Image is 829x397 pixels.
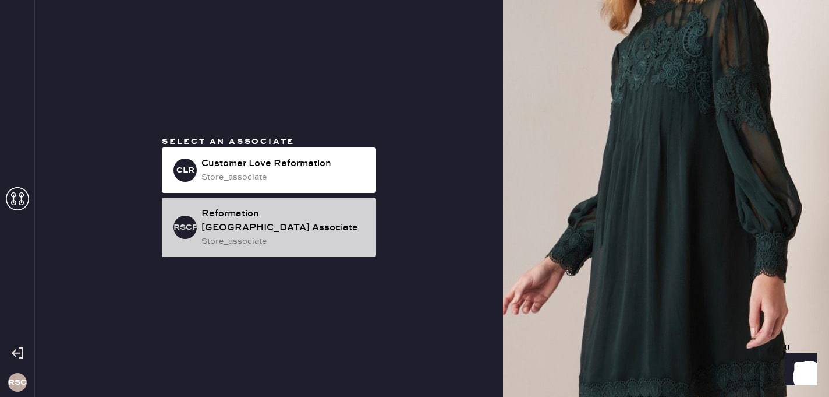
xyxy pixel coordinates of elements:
[162,136,295,147] span: Select an associate
[173,223,197,231] h3: RSCPA
[201,171,367,184] div: store_associate
[176,166,194,174] h3: CLR
[774,345,824,395] iframe: Front Chat
[201,157,367,171] div: Customer Love Reformation
[201,207,367,235] div: Reformation [GEOGRAPHIC_DATA] Associate
[201,235,367,248] div: store_associate
[8,378,27,387] h3: RSCP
